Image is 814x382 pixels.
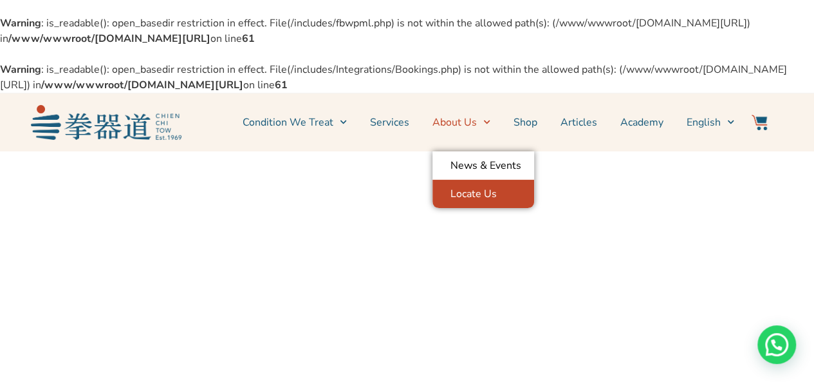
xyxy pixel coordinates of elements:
[432,106,490,138] a: About Us
[242,32,255,46] b: 61
[432,151,534,208] ul: About Us
[620,106,663,138] a: Academy
[275,78,288,92] b: 61
[560,106,597,138] a: Articles
[687,106,734,138] a: English
[243,106,347,138] a: Condition We Treat
[188,106,735,138] nav: Menu
[752,115,767,130] img: Website Icon-03
[370,106,409,138] a: Services
[513,106,537,138] a: Shop
[432,180,534,208] a: Locate Us
[687,115,721,130] span: English
[37,274,326,302] h2: Tui Na Massage
[432,151,534,180] a: News & Events
[41,78,243,92] b: /www/wwwroot/[DOMAIN_NAME][URL]
[8,32,210,46] b: /www/wwwroot/[DOMAIN_NAME][URL]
